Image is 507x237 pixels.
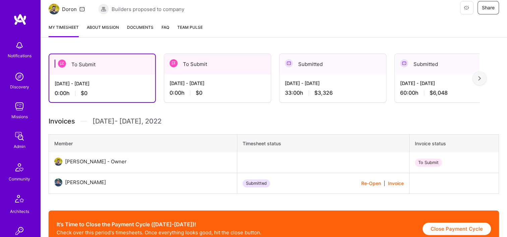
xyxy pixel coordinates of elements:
div: [DATE] - [DATE] [55,80,150,87]
div: Doron [62,6,77,13]
div: Admin [14,143,25,150]
div: Discovery [10,83,29,90]
div: [DATE] - [DATE] [170,80,265,87]
img: Architects [11,192,27,208]
img: logo [13,13,27,25]
a: FAQ [162,24,169,37]
img: admin teamwork [13,130,26,143]
img: Submitted [400,59,408,67]
img: To Submit [58,60,66,68]
div: [DATE] - [DATE] [285,80,381,87]
div: Submitted [243,179,270,187]
div: Missions [11,113,28,120]
div: Notifications [8,52,31,59]
span: Builders proposed to company [112,6,184,13]
a: Documents [127,24,153,37]
div: 0:00 h [170,89,265,96]
button: Re-Open [361,180,381,187]
a: Team Pulse [177,24,203,37]
div: Community [9,175,30,182]
div: To Submit [415,159,442,167]
div: [DATE] - [DATE] [400,80,496,87]
img: Team Architect [49,4,59,14]
div: Submitted [279,54,386,74]
a: About Mission [87,24,119,37]
th: Invoice status [409,135,499,153]
span: $6,048 [430,89,448,96]
div: [PERSON_NAME] - Owner [65,158,127,166]
span: Team Pulse [177,25,203,30]
span: [DATE] - [DATE] , 2022 [92,116,162,126]
h2: It’s Time to Close the Payment Cycle ([DATE]-[DATE])! [57,221,261,228]
div: 60:00 h [400,89,496,96]
img: Submitted [285,59,293,67]
i: icon Mail [79,6,85,12]
img: User Avatar [54,158,62,166]
p: Check over this period's timesheets. Once everything looks good, hit the close button. [57,229,261,236]
button: Invoice [388,180,404,187]
div: To Submit [49,54,155,75]
button: Share [478,1,499,14]
div: | [361,180,404,187]
div: Submitted [395,54,501,74]
img: Builders proposed to company [98,4,109,14]
th: Member [49,135,237,153]
i: icon EyeClosed [464,5,469,10]
div: 33:00 h [285,89,381,96]
img: Divider [80,116,87,126]
img: User Avatar [54,178,62,186]
a: My timesheet [49,24,79,37]
div: 0:00 h [55,90,150,97]
button: Close Payment Cycle [423,223,491,235]
img: Community [11,159,27,175]
img: To Submit [170,59,178,67]
span: $0 [81,90,87,97]
img: discovery [13,70,26,83]
span: $3,326 [314,89,333,96]
th: Timesheet status [237,135,409,153]
span: $0 [196,89,202,96]
span: Documents [127,24,153,31]
img: bell [13,39,26,52]
span: Share [482,4,495,11]
span: Invoices [49,116,75,126]
img: teamwork [13,100,26,113]
div: To Submit [164,54,271,74]
div: [PERSON_NAME] [65,178,106,186]
div: Architects [10,208,29,215]
img: right [478,76,481,81]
